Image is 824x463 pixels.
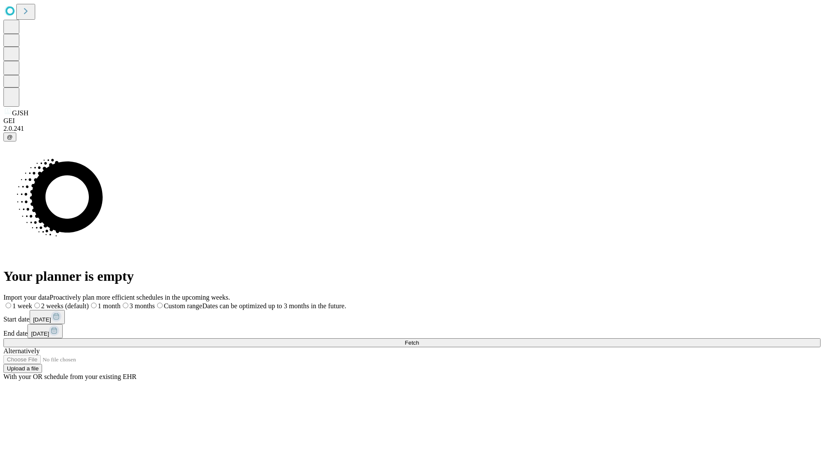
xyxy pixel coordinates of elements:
input: 3 months [123,303,128,308]
span: Alternatively [3,347,39,355]
span: 1 week [12,302,32,310]
h1: Your planner is empty [3,268,821,284]
button: Upload a file [3,364,42,373]
input: 1 month [91,303,97,308]
span: Proactively plan more efficient schedules in the upcoming weeks. [50,294,230,301]
input: Custom rangeDates can be optimized up to 3 months in the future. [157,303,163,308]
span: 1 month [98,302,121,310]
span: [DATE] [33,316,51,323]
span: GJSH [12,109,28,117]
span: With your OR schedule from your existing EHR [3,373,136,380]
input: 2 weeks (default) [34,303,40,308]
span: Fetch [405,340,419,346]
span: Import your data [3,294,50,301]
span: 3 months [130,302,155,310]
span: [DATE] [31,331,49,337]
button: [DATE] [27,324,63,338]
span: Dates can be optimized up to 3 months in the future. [202,302,346,310]
button: Fetch [3,338,821,347]
button: [DATE] [30,310,65,324]
div: Start date [3,310,821,324]
input: 1 week [6,303,11,308]
div: GEI [3,117,821,125]
span: 2 weeks (default) [41,302,89,310]
div: 2.0.241 [3,125,821,132]
span: Custom range [164,302,202,310]
div: End date [3,324,821,338]
button: @ [3,132,16,141]
span: @ [7,134,13,140]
